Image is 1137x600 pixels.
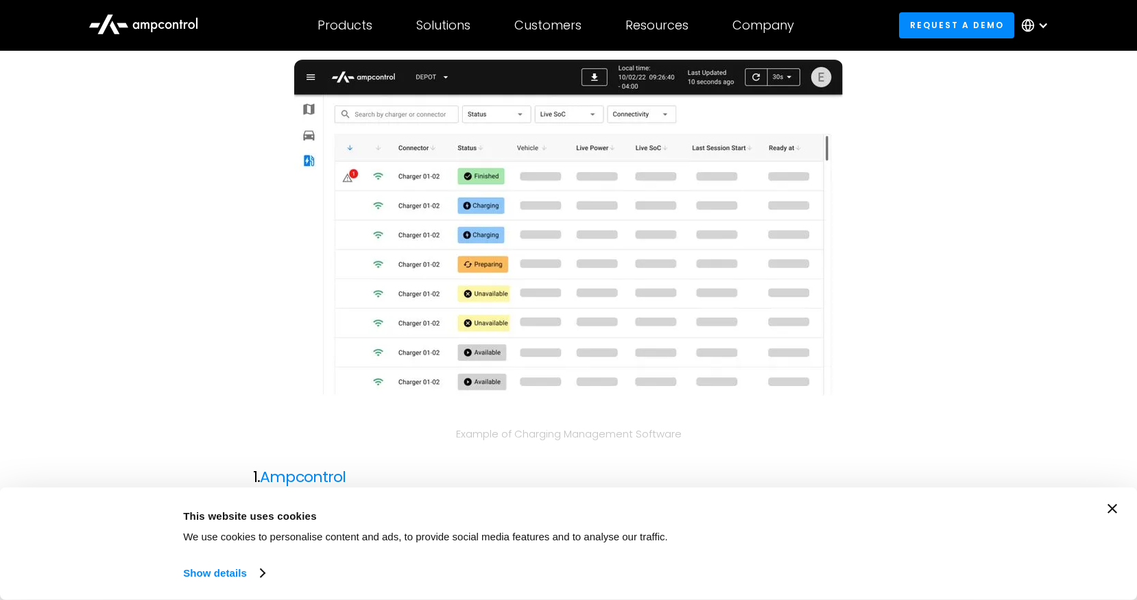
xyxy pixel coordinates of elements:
a: Show details [183,563,264,584]
img: Best EV Charging Software Management System Example [294,60,843,396]
button: Okay [886,504,1082,544]
div: Products [318,18,372,33]
div: Resources [625,18,689,33]
div: Solutions [416,18,470,33]
div: Customers [514,18,582,33]
div: This website uses cookies [183,507,855,524]
button: Close banner [1108,504,1117,514]
h3: 1. [253,468,884,486]
div: Company [732,18,794,33]
a: Ampcontrol [260,466,346,488]
figcaption: Example of Charging Management Software [253,427,884,441]
a: Request a demo [899,12,1014,38]
span: We use cookies to personalise content and ads, to provide social media features and to analyse ou... [183,531,668,542]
